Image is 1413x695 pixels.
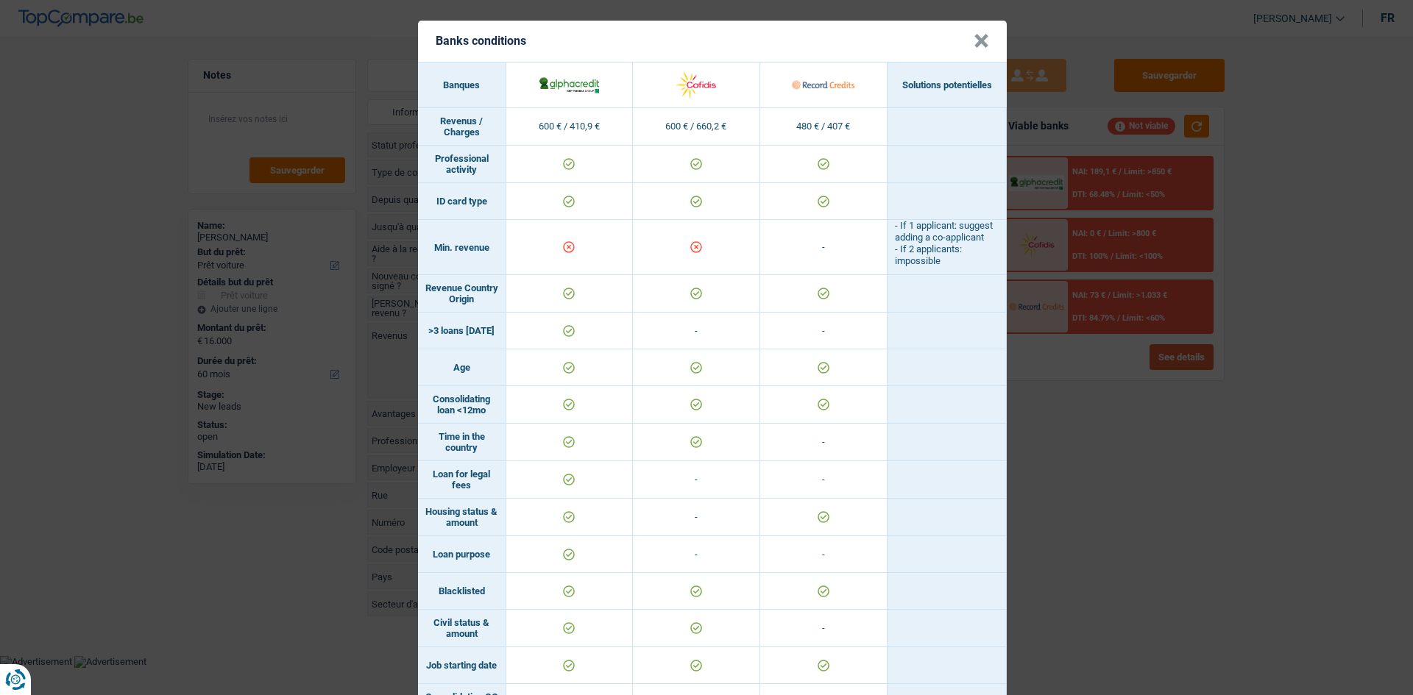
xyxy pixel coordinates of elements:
th: Banques [418,63,506,108]
td: 600 € / 410,9 € [506,108,634,146]
td: - [760,313,888,349]
td: Loan purpose [418,536,506,573]
td: - If 1 applicant: suggest adding a co-applicant - If 2 applicants: impossible [888,220,1007,275]
td: >3 loans [DATE] [418,313,506,349]
td: Loan for legal fees [418,461,506,499]
td: Consolidating loan <12mo [418,386,506,424]
button: Close [974,34,989,49]
td: - [633,313,760,349]
img: Record Credits [792,69,854,101]
h5: Banks conditions [436,34,526,48]
td: Min. revenue [418,220,506,275]
td: 600 € / 660,2 € [633,108,760,146]
td: - [633,461,760,499]
td: Time in the country [418,424,506,461]
td: Job starting date [418,647,506,684]
td: Professional activity [418,146,506,183]
td: Housing status & amount [418,499,506,536]
td: - [760,220,888,275]
td: Blacklisted [418,573,506,610]
td: - [633,536,760,573]
td: Revenue Country Origin [418,275,506,313]
td: 480 € / 407 € [760,108,888,146]
td: Age [418,349,506,386]
td: - [760,536,888,573]
td: - [760,424,888,461]
td: - [760,461,888,499]
td: - [633,499,760,536]
th: Solutions potentielles [888,63,1007,108]
img: AlphaCredit [538,75,601,94]
td: ID card type [418,183,506,220]
td: - [760,610,888,647]
img: Cofidis [665,69,727,101]
td: Civil status & amount [418,610,506,647]
td: Revenus / Charges [418,108,506,146]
